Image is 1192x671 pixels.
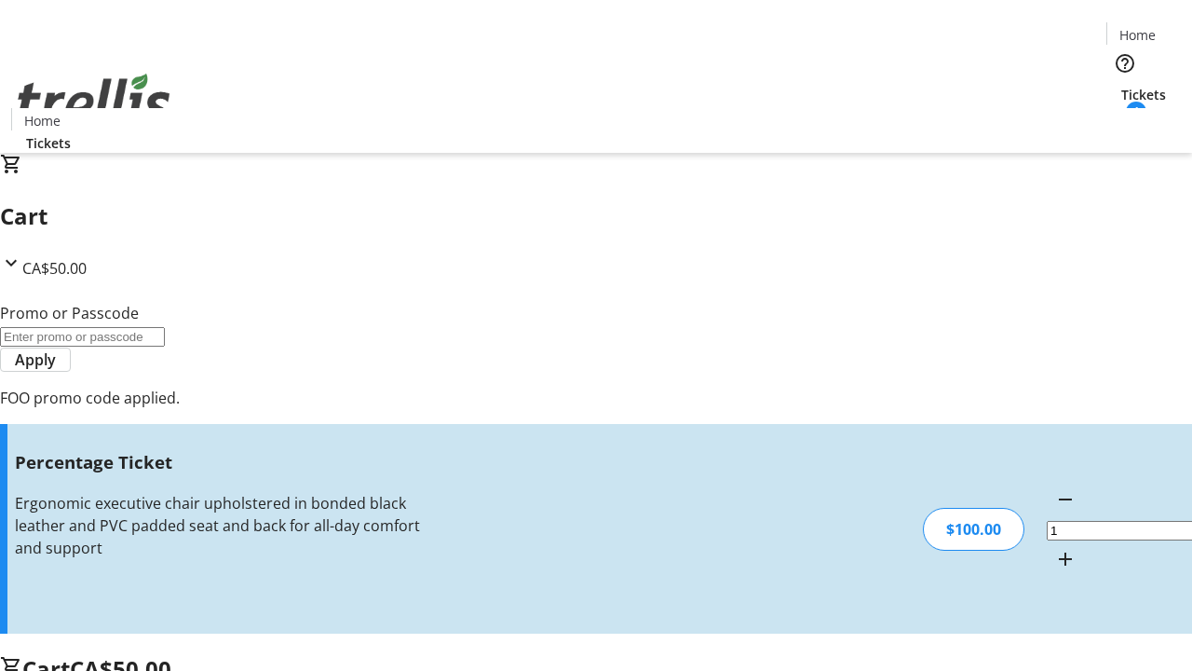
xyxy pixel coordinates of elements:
[11,53,177,146] img: Orient E2E Organization j9Ja2GK1b9's Logo
[26,133,71,153] span: Tickets
[15,492,422,559] div: Ergonomic executive chair upholstered in bonded black leather and PVC padded seat and back for al...
[1121,85,1166,104] span: Tickets
[15,449,422,475] h3: Percentage Ticket
[24,111,61,130] span: Home
[15,349,56,371] span: Apply
[22,258,87,279] span: CA$50.00
[1106,45,1144,82] button: Help
[1047,481,1084,518] button: Decrement by one
[923,508,1024,551] div: $100.00
[1107,25,1167,45] a: Home
[1106,85,1181,104] a: Tickets
[11,133,86,153] a: Tickets
[1119,25,1156,45] span: Home
[12,111,72,130] a: Home
[1047,541,1084,578] button: Increment by one
[1106,104,1144,142] button: Cart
